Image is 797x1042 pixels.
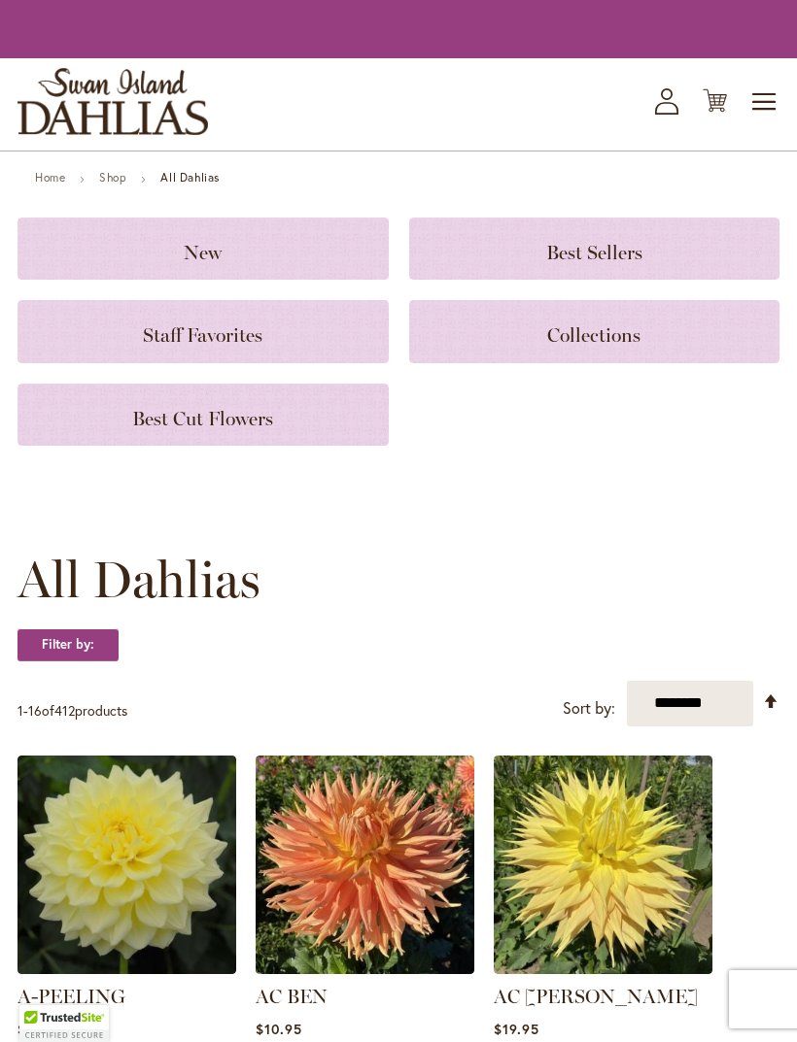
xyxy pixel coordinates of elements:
span: Collections [547,323,641,347]
a: AC BEN [256,985,328,1008]
strong: Filter by: [17,628,119,661]
img: AC Jeri [494,756,712,974]
a: store logo [17,68,208,135]
span: $19.95 [494,1020,539,1038]
span: $12.95 [17,1020,64,1038]
p: - of products [17,695,127,726]
span: $10.95 [256,1020,302,1038]
label: Sort by: [563,690,615,726]
span: 412 [54,701,75,720]
a: AC [PERSON_NAME] [494,985,698,1008]
a: Shop [99,170,126,185]
span: New [184,241,222,264]
strong: All Dahlias [160,170,220,185]
span: Best Cut Flowers [132,407,273,430]
a: Home [35,170,65,185]
a: AC Jeri [494,959,712,978]
span: Best Sellers [546,241,642,264]
a: A-Peeling [17,959,236,978]
span: 1 [17,701,23,720]
img: A-Peeling [17,756,236,974]
img: AC BEN [256,756,474,974]
a: Collections [409,300,780,362]
a: AC BEN [256,959,474,978]
span: 16 [28,701,42,720]
a: Best Cut Flowers [17,384,389,446]
a: Staff Favorites [17,300,389,362]
span: All Dahlias [17,551,260,609]
a: A-PEELING [17,985,125,1008]
a: Best Sellers [409,218,780,280]
a: New [17,218,389,280]
span: Staff Favorites [143,323,262,347]
iframe: Launch Accessibility Center [15,973,69,1027]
